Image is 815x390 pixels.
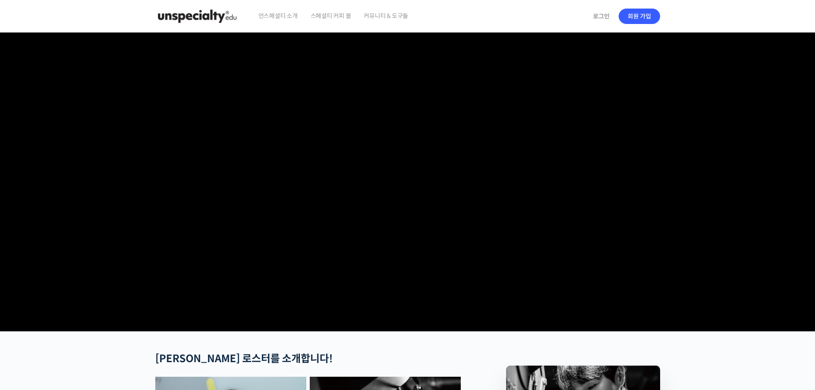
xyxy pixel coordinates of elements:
h2: [PERSON_NAME] 로스터를 소개합니다! [155,353,461,365]
a: 회원 가입 [619,9,660,24]
a: 로그인 [588,6,615,26]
